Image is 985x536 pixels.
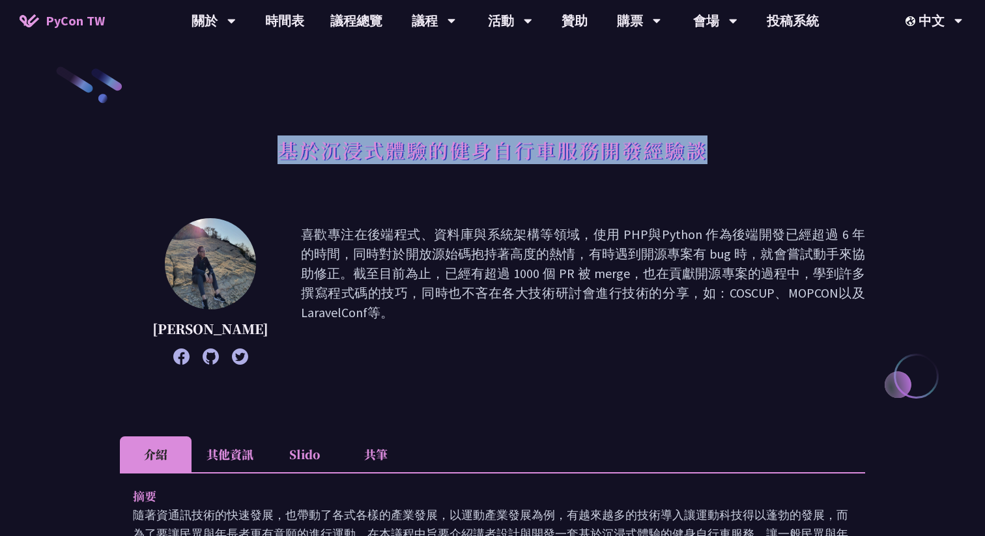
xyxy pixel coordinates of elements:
[340,436,412,472] li: 共筆
[301,225,865,358] p: 喜歡專注在後端程式、資料庫與系統架構等領域，使用 PHP與Python 作為後端開發已經超過 6 年的時間，同時對於開放源始碼抱持著高度的熱情，有時遇到開源專案有 bug 時，就會嘗試動手來協助...
[278,130,707,169] h1: 基於沉浸式體驗的健身自行車服務開發經驗談
[133,487,826,505] p: 摘要
[120,436,192,472] li: 介紹
[20,14,39,27] img: Home icon of PyCon TW 2025
[165,218,256,309] img: Peter
[46,11,105,31] span: PyCon TW
[192,436,268,472] li: 其他資訊
[268,436,340,472] li: Slido
[152,319,268,339] p: [PERSON_NAME]
[7,5,118,37] a: PyCon TW
[906,16,919,26] img: Locale Icon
